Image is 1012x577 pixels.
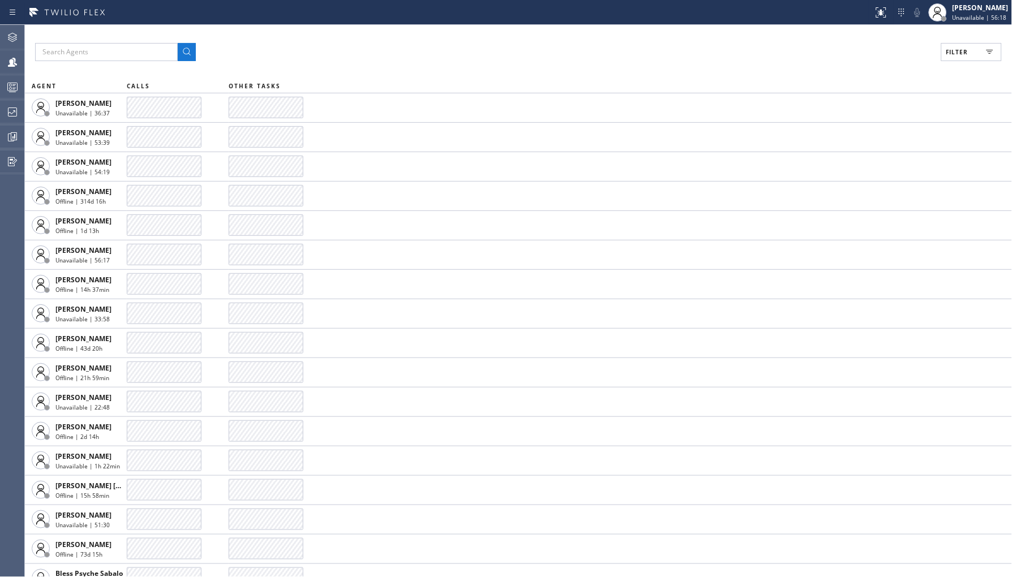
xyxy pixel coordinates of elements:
span: Filter [946,48,968,56]
span: Unavailable | 56:18 [953,14,1007,21]
span: [PERSON_NAME] [55,393,112,402]
span: OTHER TASKS [229,82,281,90]
span: Offline | 2d 14h [55,433,99,441]
span: [PERSON_NAME] [55,304,112,314]
button: Mute [910,5,925,20]
span: Unavailable | 54:19 [55,168,110,176]
span: [PERSON_NAME] [55,275,112,285]
span: [PERSON_NAME] [55,98,112,108]
span: Unavailable | 22:48 [55,403,110,411]
span: CALLS [127,82,150,90]
span: [PERSON_NAME] [PERSON_NAME] [55,481,169,490]
span: Offline | 43d 20h [55,345,102,352]
button: Filter [941,43,1002,61]
span: Offline | 21h 59min [55,374,109,382]
span: [PERSON_NAME] [55,334,112,343]
span: Unavailable | 36:37 [55,109,110,117]
span: [PERSON_NAME] [55,540,112,549]
span: [PERSON_NAME] [55,510,112,520]
span: Unavailable | 51:30 [55,521,110,529]
div: [PERSON_NAME] [953,3,1009,12]
span: [PERSON_NAME] [55,451,112,461]
span: Offline | 314d 16h [55,197,106,205]
span: Unavailable | 56:17 [55,256,110,264]
span: [PERSON_NAME] [55,246,112,255]
span: [PERSON_NAME] [55,128,112,137]
span: Unavailable | 33:58 [55,315,110,323]
span: Offline | 14h 37min [55,286,109,294]
input: Search Agents [35,43,178,61]
span: Offline | 1d 13h [55,227,99,235]
span: [PERSON_NAME] [55,422,112,432]
span: Unavailable | 1h 22min [55,462,120,470]
span: [PERSON_NAME] [55,363,112,373]
span: Offline | 15h 58min [55,492,109,500]
span: [PERSON_NAME] [55,157,112,167]
span: Offline | 73d 15h [55,550,102,558]
span: [PERSON_NAME] [55,187,112,196]
span: Unavailable | 53:39 [55,139,110,147]
span: [PERSON_NAME] [55,216,112,226]
span: AGENT [32,82,57,90]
